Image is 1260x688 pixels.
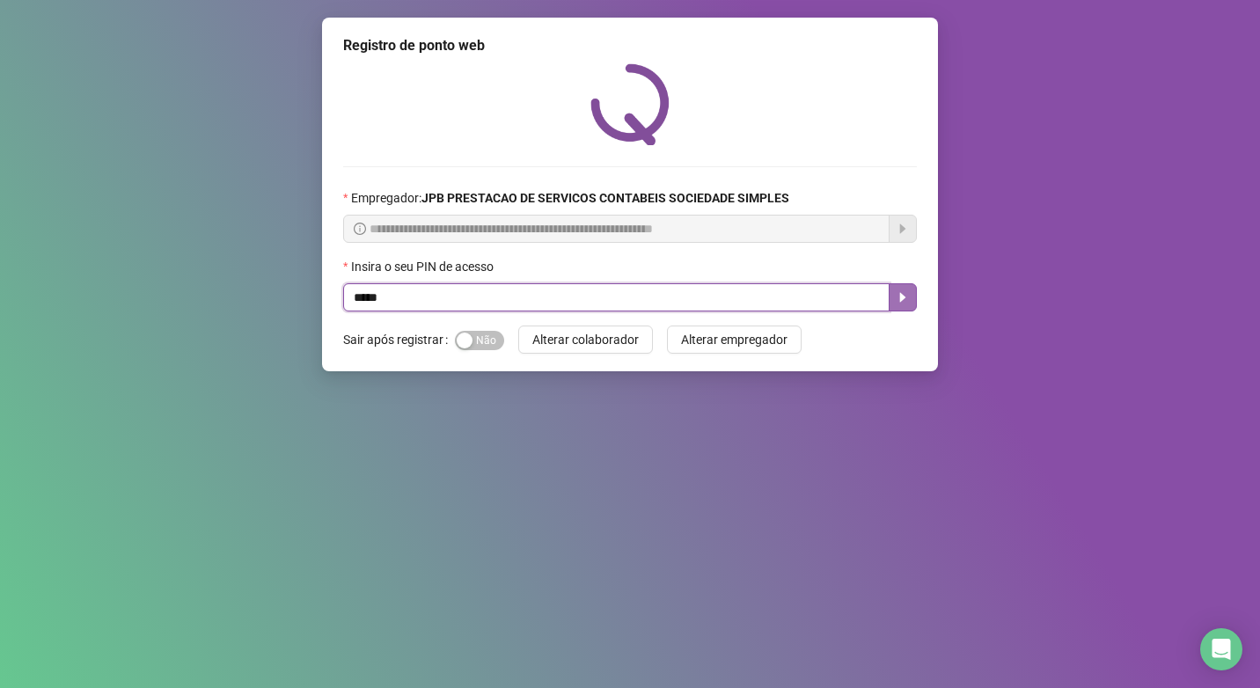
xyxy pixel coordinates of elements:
[518,326,653,354] button: Alterar colaborador
[1200,628,1242,670] div: Open Intercom Messenger
[343,257,505,276] label: Insira o seu PIN de acesso
[681,330,787,349] span: Alterar empregador
[590,63,670,145] img: QRPoint
[667,326,802,354] button: Alterar empregador
[351,188,789,208] span: Empregador :
[354,223,366,235] span: info-circle
[421,191,789,205] strong: JPB PRESTACAO DE SERVICOS CONTABEIS SOCIEDADE SIMPLES
[343,326,455,354] label: Sair após registrar
[532,330,639,349] span: Alterar colaborador
[896,290,910,304] span: caret-right
[343,35,917,56] div: Registro de ponto web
